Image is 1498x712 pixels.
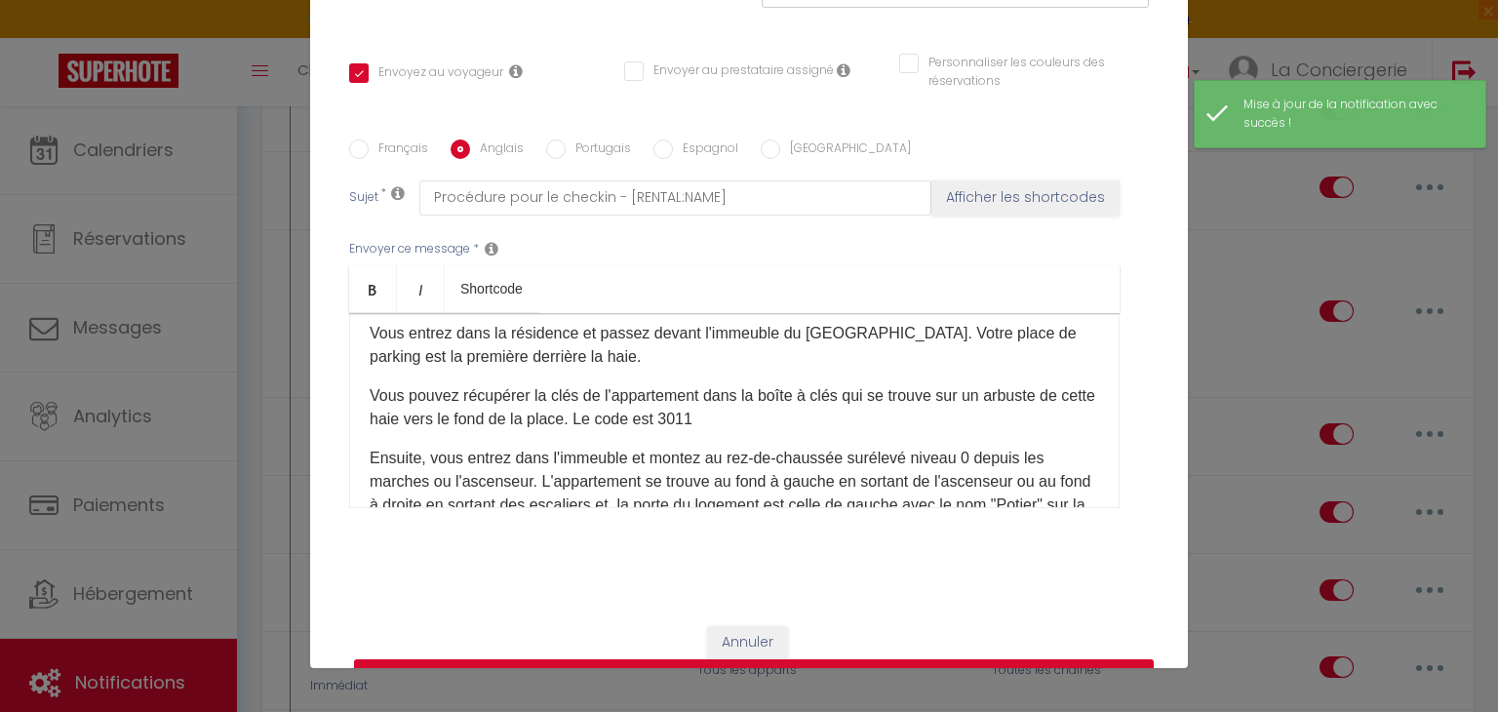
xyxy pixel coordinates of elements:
[391,185,405,201] i: Subject
[470,139,524,161] label: Anglais
[370,384,1099,431] p: Vous pouvez récupérer la clés de l'appartement dans la boîte à clés qui se trouve sur un arbuste ...
[354,659,1154,696] button: Mettre à jour
[485,241,498,257] i: Message
[349,240,470,258] label: Envoyer ce message
[780,139,911,161] label: [GEOGRAPHIC_DATA]
[566,139,631,161] label: Portugais
[369,139,428,161] label: Français
[370,447,1099,540] p: Ensuite, vous entrez dans l'immeuble et montez au rez-de-chaussée surélevé niveau 0 depuis les ma...
[673,139,738,161] label: Espagnol
[349,188,378,209] label: Sujet
[837,62,850,78] i: Envoyer au prestataire si il est assigné
[397,265,445,312] a: Italic
[1243,96,1466,133] div: Mise à jour de la notification avec succès !
[370,322,1099,369] p: Vous entrez dans la résidence et passez devant l'immeuble du [GEOGRAPHIC_DATA]. Votre place de pa...
[931,180,1120,216] button: Afficher les shortcodes
[445,265,538,312] a: Shortcode
[707,626,788,659] button: Annuler
[16,8,74,66] button: Ouvrir le widget de chat LiveChat
[509,63,523,79] i: Envoyer au voyageur
[349,265,397,312] a: Bold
